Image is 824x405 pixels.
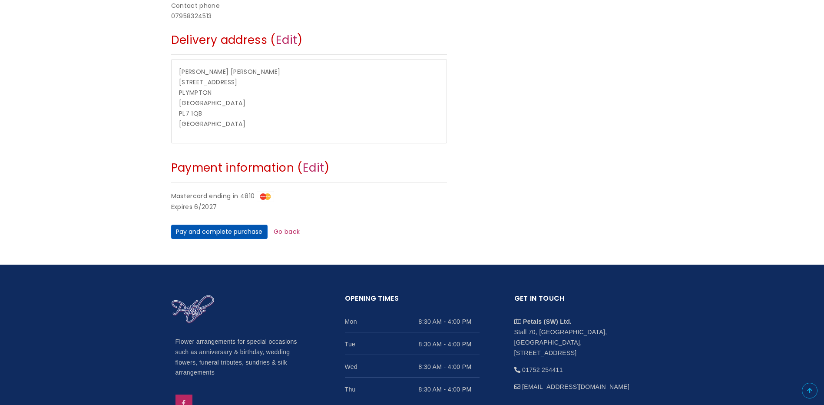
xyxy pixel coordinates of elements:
[419,362,480,372] span: 8:30 AM - 4:00 PM
[419,339,480,349] span: 8:30 AM - 4:00 PM
[345,378,480,400] li: Thu
[514,293,649,310] h2: Get in touch
[345,355,480,378] li: Wed
[179,67,229,76] span: [PERSON_NAME]
[179,78,238,86] span: [STREET_ADDRESS]
[179,120,245,128] span: [GEOGRAPHIC_DATA]
[171,11,447,22] div: 07958324513
[171,160,330,176] span: Payment information ( )
[171,32,303,48] span: Delivery address ( )
[171,191,447,202] div: Mastercard ending in 4810
[514,310,649,358] li: Stall 70, [GEOGRAPHIC_DATA], [GEOGRAPHIC_DATA], [STREET_ADDRESS]
[345,332,480,355] li: Tue
[419,316,480,327] span: 8:30 AM - 4:00 PM
[514,375,649,392] li: [EMAIL_ADDRESS][DOMAIN_NAME]
[179,99,245,107] span: [GEOGRAPHIC_DATA]
[231,67,281,76] span: [PERSON_NAME]
[171,295,215,324] img: Home
[523,318,572,325] strong: Petals (SW) Ltd.
[171,225,268,239] button: Pay and complete purchase
[171,1,447,11] div: Contact phone
[345,310,480,332] li: Mon
[303,160,324,176] a: Edit
[514,358,649,375] li: 01752 254411
[274,227,300,236] a: Go back
[171,202,447,212] div: Expires 6/2027
[345,293,480,310] h2: Opening Times
[419,384,480,395] span: 8:30 AM - 4:00 PM
[276,32,297,48] a: Edit
[179,88,212,97] span: PLYMPTON
[179,109,202,118] span: PL7 1QB
[175,337,310,378] p: Flower arrangements for special occasions such as anniversary & birthday, wedding flowers, funera...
